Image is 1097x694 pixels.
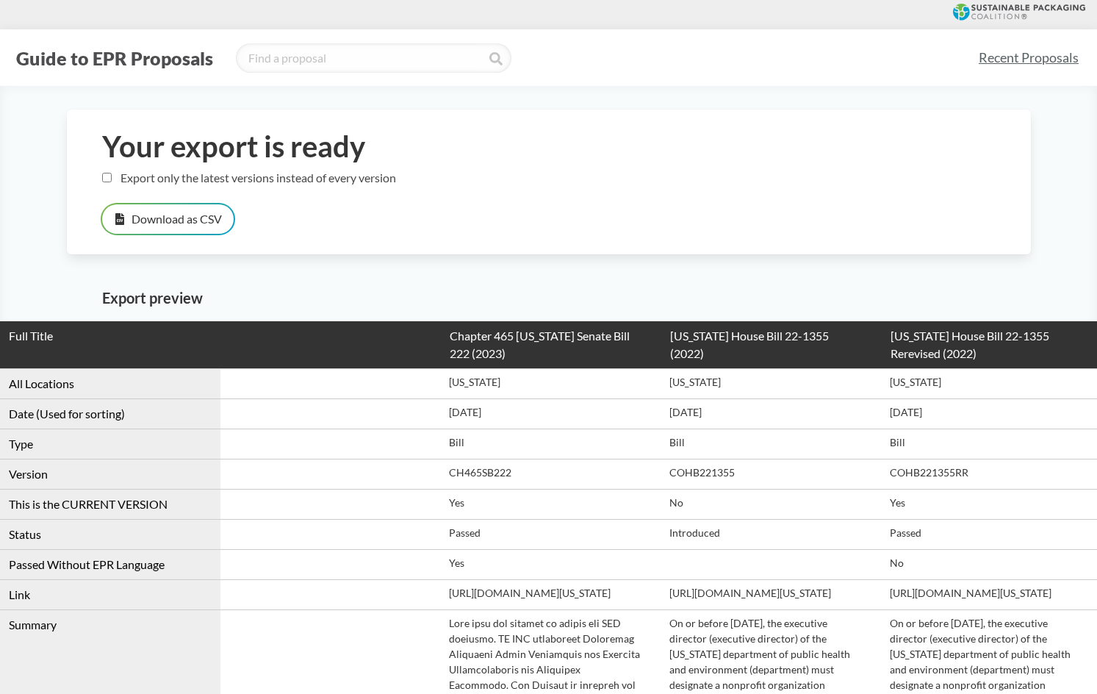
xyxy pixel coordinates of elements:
td: [DATE] [441,398,661,429]
td: [US_STATE] House Bill 22-1355 (2022) [661,321,882,369]
td: Introduced [661,519,882,549]
td: Chapter 465 [US_STATE] Senate Bill 222 (2023) [441,321,661,369]
h2: Export preview [102,290,1031,307]
td: COHB221355 [661,459,882,489]
label: Export only the latest versions instead of every version [102,171,396,185]
td: [URL][DOMAIN_NAME][US_STATE] [441,579,661,609]
input: Find a proposal [236,43,511,73]
td: No [661,489,882,519]
td: [URL][DOMAIN_NAME][US_STATE] [661,579,882,609]
td: [DATE] [661,398,882,429]
input: Export only the latest versions instead of every version [102,173,112,182]
td: Bill [441,429,661,459]
h2: Your export is ready [102,130,996,163]
td: CH465SB222 [441,459,661,489]
td: [US_STATE] [441,368,661,398]
td: [US_STATE] [661,368,882,398]
button: Guide to EPR Proposals [12,46,217,70]
td: Passed [441,519,661,549]
a: Download as CSV [102,204,251,243]
button: Download as CSV [102,204,234,234]
td: Yes [441,489,661,519]
a: Recent Proposals [972,41,1085,74]
td: Bill [661,429,882,459]
td: Yes [441,549,661,579]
